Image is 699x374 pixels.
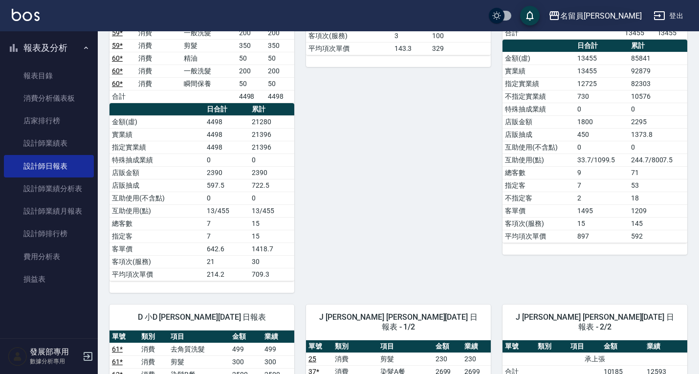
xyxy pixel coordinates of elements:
[392,29,430,42] td: 3
[575,128,629,141] td: 450
[575,204,629,217] td: 1495
[306,42,392,55] td: 平均項次單價
[629,217,687,230] td: 145
[109,141,204,154] td: 指定實業績
[249,179,294,192] td: 722.5
[237,90,265,103] td: 4498
[502,115,575,128] td: 店販金額
[204,192,249,204] td: 0
[262,343,294,355] td: 499
[109,242,204,255] td: 客單價
[502,77,575,90] td: 指定實業績
[430,29,491,42] td: 100
[502,352,687,365] td: 承上張
[204,268,249,281] td: 214.2
[629,90,687,103] td: 10576
[629,154,687,166] td: 244.7/8007.5
[629,141,687,154] td: 0
[535,340,568,353] th: 類別
[575,65,629,77] td: 13455
[318,312,479,332] span: J [PERSON_NAME] [PERSON_NAME][DATE] 日報表 - 1/2
[575,90,629,103] td: 730
[136,52,181,65] td: 消費
[204,103,249,116] th: 日合計
[650,7,687,25] button: 登出
[230,330,262,343] th: 金額
[181,26,237,39] td: 一般洗髮
[230,355,262,368] td: 300
[181,77,237,90] td: 瞬間保養
[629,65,687,77] td: 92879
[430,42,491,55] td: 329
[4,177,94,200] a: 設計師業績分析表
[237,52,265,65] td: 50
[4,65,94,87] a: 報表目錄
[181,65,237,77] td: 一般洗髮
[462,340,491,353] th: 業績
[109,179,204,192] td: 店販抽成
[629,230,687,242] td: 592
[332,352,378,365] td: 消費
[502,52,575,65] td: 金額(虛)
[204,204,249,217] td: 13/455
[629,40,687,52] th: 累計
[181,39,237,52] td: 剪髮
[392,42,430,55] td: 143.3
[629,204,687,217] td: 1209
[265,90,294,103] td: 4498
[545,6,646,26] button: 名留員[PERSON_NAME]
[249,154,294,166] td: 0
[575,166,629,179] td: 9
[249,192,294,204] td: 0
[30,357,80,366] p: 數據分析專用
[265,39,294,52] td: 350
[249,204,294,217] td: 13/455
[560,10,642,22] div: 名留員[PERSON_NAME]
[249,217,294,230] td: 15
[4,87,94,110] a: 消費分析儀表板
[502,217,575,230] td: 客項次(服務)
[575,179,629,192] td: 7
[629,52,687,65] td: 85841
[249,268,294,281] td: 709.3
[204,230,249,242] td: 7
[136,65,181,77] td: 消費
[378,352,433,365] td: 剪髮
[575,77,629,90] td: 12725
[502,141,575,154] td: 互助使用(不含點)
[262,330,294,343] th: 業績
[136,26,181,39] td: 消費
[4,200,94,222] a: 設計師業績月報表
[655,26,688,39] td: 13455
[575,103,629,115] td: 0
[249,103,294,116] th: 累計
[575,52,629,65] td: 13455
[502,154,575,166] td: 互助使用(點)
[629,166,687,179] td: 71
[502,179,575,192] td: 指定客
[249,242,294,255] td: 1418.7
[204,166,249,179] td: 2390
[204,154,249,166] td: 0
[502,192,575,204] td: 不指定客
[4,155,94,177] a: 設計師日報表
[629,77,687,90] td: 82303
[502,40,687,243] table: a dense table
[306,29,392,42] td: 客項次(服務)
[109,154,204,166] td: 特殊抽成業績
[204,217,249,230] td: 7
[308,355,316,363] a: 25
[8,347,27,366] img: Person
[575,40,629,52] th: 日合計
[109,128,204,141] td: 實業績
[629,115,687,128] td: 2295
[237,65,265,77] td: 200
[575,154,629,166] td: 33.7/1099.5
[109,166,204,179] td: 店販金額
[109,330,139,343] th: 單號
[4,132,94,154] a: 設計師業績表
[4,35,94,61] button: 報表及分析
[139,355,168,368] td: 消費
[249,141,294,154] td: 21396
[4,222,94,245] a: 設計師排行榜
